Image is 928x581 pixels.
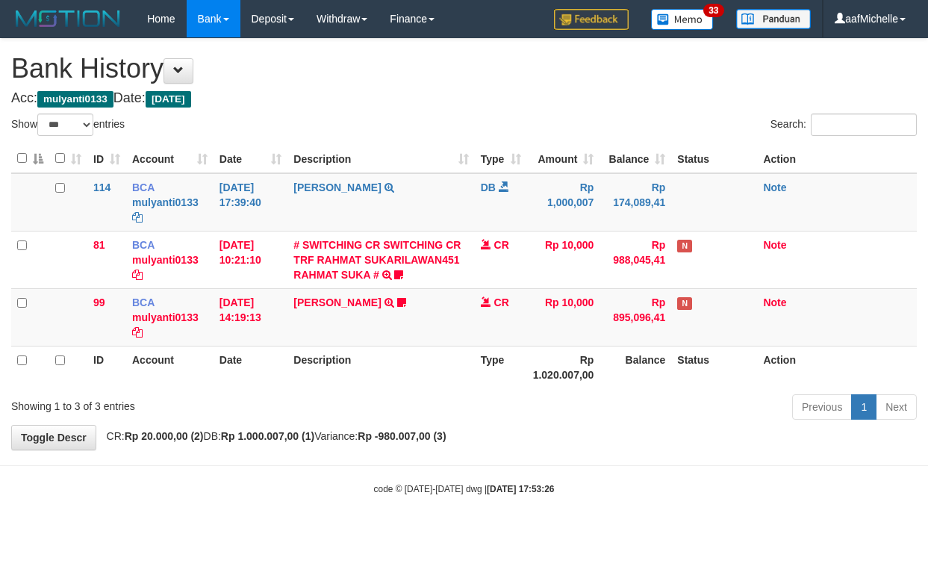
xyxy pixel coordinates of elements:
span: 81 [93,239,105,251]
a: Copy mulyanti0133 to clipboard [132,211,143,223]
span: DB [481,181,496,193]
th: Action [757,144,917,173]
a: Note [763,296,786,308]
span: CR: DB: Variance: [99,430,446,442]
th: ID: activate to sort column ascending [87,144,126,173]
select: Showentries [37,114,93,136]
th: Account: activate to sort column ascending [126,144,214,173]
th: ID [87,346,126,388]
strong: [DATE] 17:53:26 [487,484,554,494]
a: Copy mulyanti0133 to clipboard [132,326,143,338]
th: Rp 1.020.007,00 [527,346,600,388]
th: Account [126,346,214,388]
a: Note [763,181,786,193]
span: BCA [132,181,155,193]
td: [DATE] 10:21:10 [214,231,288,288]
a: Note [763,239,786,251]
strong: Rp -980.007,00 (3) [358,430,446,442]
th: Date [214,346,288,388]
span: BCA [132,296,155,308]
a: [PERSON_NAME] [293,181,381,193]
a: Copy mulyanti0133 to clipboard [132,269,143,281]
th: Balance: activate to sort column ascending [600,144,671,173]
h4: Acc: Date: [11,91,917,106]
th: Status [671,346,757,388]
img: Feedback.jpg [554,9,629,30]
td: Rp 174,089,41 [600,173,671,232]
th: Amount: activate to sort column ascending [527,144,600,173]
strong: Rp 20.000,00 (2) [125,430,204,442]
span: CR [494,296,509,308]
div: Showing 1 to 3 of 3 entries [11,393,376,414]
strong: Rp 1.000.007,00 (1) [221,430,314,442]
th: Action [757,346,917,388]
th: Type: activate to sort column ascending [475,144,527,173]
span: 114 [93,181,110,193]
input: Search: [811,114,917,136]
a: Toggle Descr [11,425,96,450]
th: : activate to sort column ascending [49,144,87,173]
span: BCA [132,239,155,251]
td: Rp 895,096,41 [600,288,671,346]
label: Show entries [11,114,125,136]
a: Next [876,394,917,420]
th: Description [287,346,474,388]
td: [DATE] 17:39:40 [214,173,288,232]
a: [PERSON_NAME] [293,296,381,308]
a: # SWITCHING CR SWITCHING CR TRF RAHMAT SUKARILAWAN451 RAHMAT SUKA # [293,239,461,281]
a: 1 [851,394,876,420]
img: Button%20Memo.svg [651,9,714,30]
img: panduan.png [736,9,811,29]
span: 33 [703,4,723,17]
label: Search: [770,114,917,136]
td: [DATE] 14:19:13 [214,288,288,346]
th: Balance [600,346,671,388]
h1: Bank History [11,54,917,84]
th: : activate to sort column descending [11,144,49,173]
span: Has Note [677,297,692,310]
a: mulyanti0133 [132,196,199,208]
span: 99 [93,296,105,308]
th: Description: activate to sort column ascending [287,144,474,173]
span: mulyanti0133 [37,91,113,108]
a: mulyanti0133 [132,254,199,266]
small: code © [DATE]-[DATE] dwg | [374,484,555,494]
span: CR [494,239,509,251]
th: Status [671,144,757,173]
a: mulyanti0133 [132,311,199,323]
td: Rp 988,045,41 [600,231,671,288]
span: [DATE] [146,91,191,108]
td: Rp 10,000 [527,288,600,346]
td: Rp 10,000 [527,231,600,288]
img: MOTION_logo.png [11,7,125,30]
a: Previous [792,394,852,420]
span: Has Note [677,240,692,252]
th: Date: activate to sort column ascending [214,144,288,173]
th: Type [475,346,527,388]
td: Rp 1,000,007 [527,173,600,232]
